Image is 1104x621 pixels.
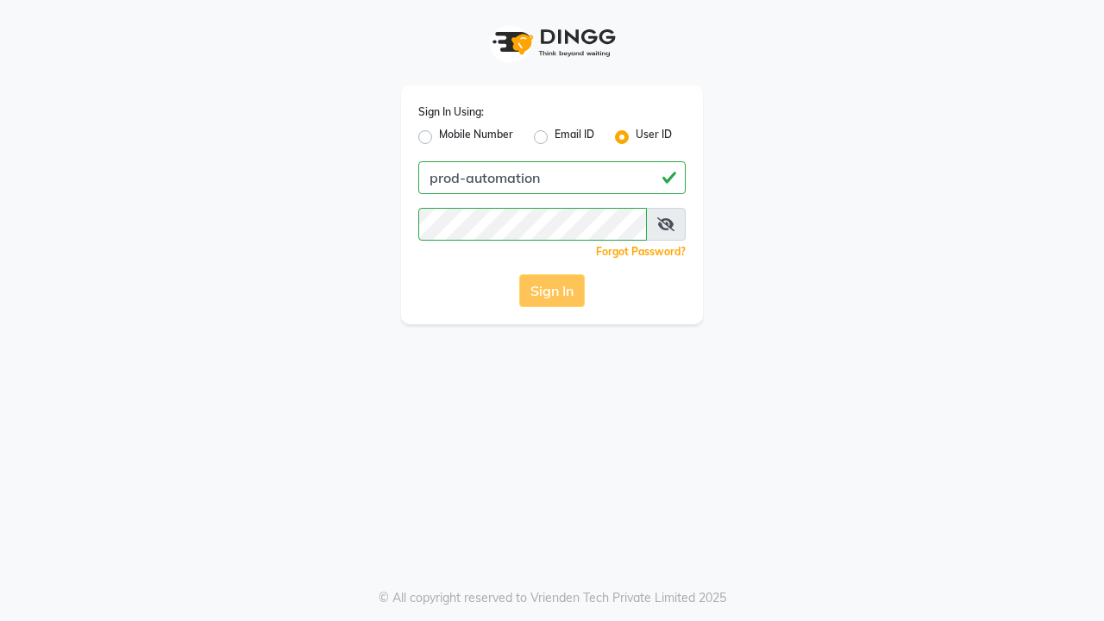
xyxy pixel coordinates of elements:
[555,127,594,147] label: Email ID
[418,161,686,194] input: Username
[596,245,686,258] a: Forgot Password?
[418,104,484,120] label: Sign In Using:
[418,208,647,241] input: Username
[483,17,621,68] img: logo1.svg
[636,127,672,147] label: User ID
[439,127,513,147] label: Mobile Number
